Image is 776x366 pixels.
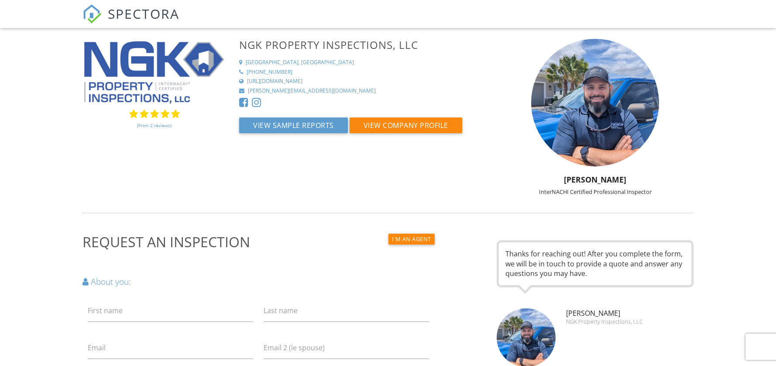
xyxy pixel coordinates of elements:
img: The Best Home Inspection Software - Spectora [82,4,102,24]
span: SPECTORA [108,4,179,23]
div: [PHONE_NUMBER] [247,69,292,76]
label: First name [88,306,123,315]
div: [URL][DOMAIN_NAME] [247,78,302,85]
div: NGK Property Inspections, LLC [566,318,694,325]
a: [PHONE_NUMBER] [239,69,486,76]
img: headshot.jpg [531,39,659,166]
label: Last name [264,306,298,315]
a: View Sample Reports [239,123,350,133]
h5: [PERSON_NAME] [491,175,699,184]
a: I'm an agent [388,233,435,243]
h3: NGK Property Inspections, LLC [239,39,486,51]
label: Email 2 (ie spouse) [264,343,325,352]
button: View Company Profile [350,117,462,133]
h6: About you: [82,277,435,286]
button: I'm an agent [388,234,435,245]
div: [PERSON_NAME][EMAIL_ADDRESS][DOMAIN_NAME] [248,87,376,95]
a: SPECTORA [82,12,179,30]
div: Thanks for reaching out! After you complete the form, we will be in touch to provide a quote and ... [497,240,694,287]
a: [URL][DOMAIN_NAME] [239,78,486,85]
div: [PERSON_NAME] [561,308,699,325]
h2: Request an Inspection [82,233,435,251]
div: [GEOGRAPHIC_DATA], [GEOGRAPHIC_DATA] [246,59,354,66]
a: [PERSON_NAME][EMAIL_ADDRESS][DOMAIN_NAME] [239,87,486,95]
a: (From 2 reviews) [137,118,172,133]
a: View Company Profile [350,123,462,133]
label: Email [88,343,106,352]
div: InterNACHI Certified Professional Inspector [491,188,699,195]
img: Screenshot%202024-08-27%2011.17.25%20AM.png [82,39,226,105]
button: View Sample Reports [239,117,348,133]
